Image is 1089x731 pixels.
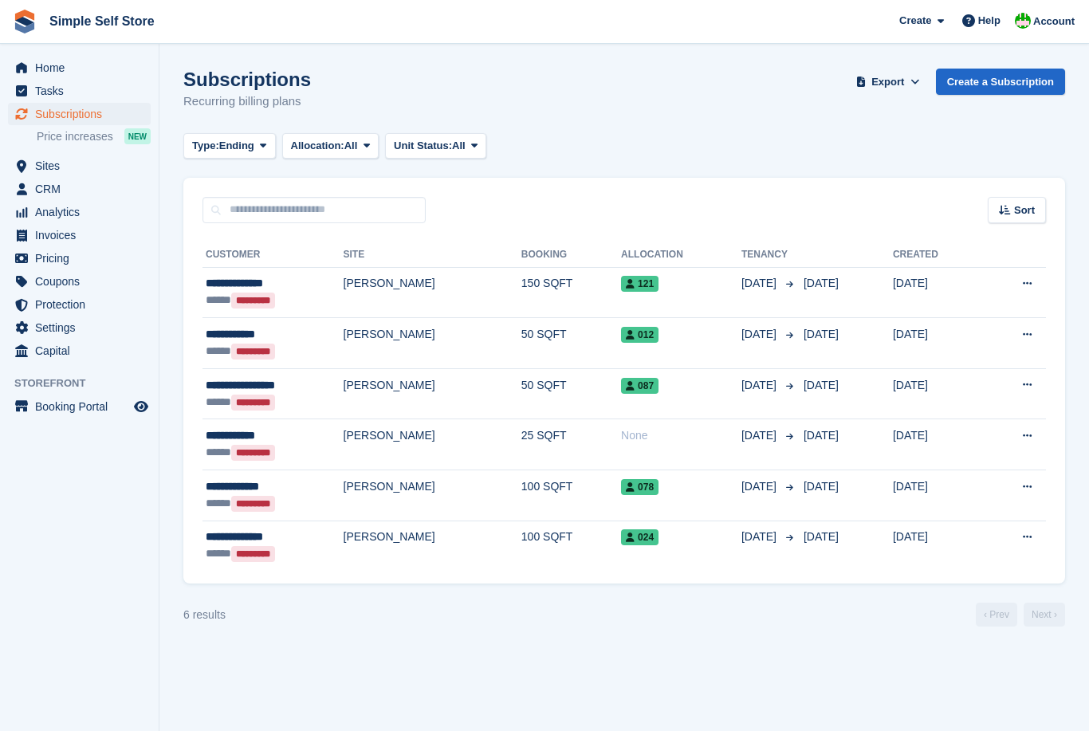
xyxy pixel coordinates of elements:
[35,224,131,246] span: Invoices
[899,13,931,29] span: Create
[1033,14,1075,29] span: Account
[621,242,741,268] th: Allocation
[8,80,151,102] a: menu
[282,133,379,159] button: Allocation: All
[43,8,161,34] a: Simple Self Store
[35,340,131,362] span: Capital
[521,318,621,369] td: 50 SQFT
[804,277,839,289] span: [DATE]
[183,133,276,159] button: Type: Ending
[1024,603,1065,627] a: Next
[804,429,839,442] span: [DATE]
[35,178,131,200] span: CRM
[8,340,151,362] a: menu
[741,427,780,444] span: [DATE]
[621,427,741,444] div: None
[35,57,131,79] span: Home
[804,480,839,493] span: [DATE]
[804,328,839,340] span: [DATE]
[385,133,486,159] button: Unit Status: All
[35,201,131,223] span: Analytics
[219,138,254,154] span: Ending
[521,521,621,571] td: 100 SQFT
[8,224,151,246] a: menu
[344,368,521,419] td: [PERSON_NAME]
[893,368,981,419] td: [DATE]
[192,138,219,154] span: Type:
[344,138,358,154] span: All
[936,69,1065,95] a: Create a Subscription
[291,138,344,154] span: Allocation:
[183,607,226,623] div: 6 results
[183,92,311,111] p: Recurring billing plans
[741,478,780,495] span: [DATE]
[8,201,151,223] a: menu
[741,326,780,343] span: [DATE]
[893,470,981,521] td: [DATE]
[853,69,923,95] button: Export
[521,419,621,470] td: 25 SQFT
[8,57,151,79] a: menu
[1014,202,1035,218] span: Sort
[804,530,839,543] span: [DATE]
[35,395,131,418] span: Booking Portal
[35,103,131,125] span: Subscriptions
[893,419,981,470] td: [DATE]
[124,128,151,144] div: NEW
[344,470,521,521] td: [PERSON_NAME]
[741,275,780,292] span: [DATE]
[35,80,131,102] span: Tasks
[978,13,1001,29] span: Help
[741,242,797,268] th: Tenancy
[973,603,1068,627] nav: Page
[976,603,1017,627] a: Previous
[621,479,659,495] span: 078
[8,395,151,418] a: menu
[893,242,981,268] th: Created
[35,155,131,177] span: Sites
[344,419,521,470] td: [PERSON_NAME]
[344,521,521,571] td: [PERSON_NAME]
[344,318,521,369] td: [PERSON_NAME]
[8,293,151,316] a: menu
[521,470,621,521] td: 100 SQFT
[35,247,131,269] span: Pricing
[621,529,659,545] span: 024
[13,10,37,33] img: stora-icon-8386f47178a22dfd0bd8f6a31ec36ba5ce8667c1dd55bd0f319d3a0aa187defe.svg
[202,242,344,268] th: Customer
[394,138,452,154] span: Unit Status:
[183,69,311,90] h1: Subscriptions
[521,368,621,419] td: 50 SQFT
[344,267,521,318] td: [PERSON_NAME]
[893,521,981,571] td: [DATE]
[35,293,131,316] span: Protection
[37,128,151,145] a: Price increases NEW
[1015,13,1031,29] img: David McCutcheon
[804,379,839,391] span: [DATE]
[871,74,904,90] span: Export
[14,375,159,391] span: Storefront
[8,270,151,293] a: menu
[452,138,466,154] span: All
[621,276,659,292] span: 121
[8,178,151,200] a: menu
[621,378,659,394] span: 087
[8,155,151,177] a: menu
[37,129,113,144] span: Price increases
[893,267,981,318] td: [DATE]
[741,529,780,545] span: [DATE]
[344,242,521,268] th: Site
[521,267,621,318] td: 150 SQFT
[132,397,151,416] a: Preview store
[35,316,131,339] span: Settings
[35,270,131,293] span: Coupons
[8,316,151,339] a: menu
[621,327,659,343] span: 012
[8,103,151,125] a: menu
[741,377,780,394] span: [DATE]
[8,247,151,269] a: menu
[521,242,621,268] th: Booking
[893,318,981,369] td: [DATE]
